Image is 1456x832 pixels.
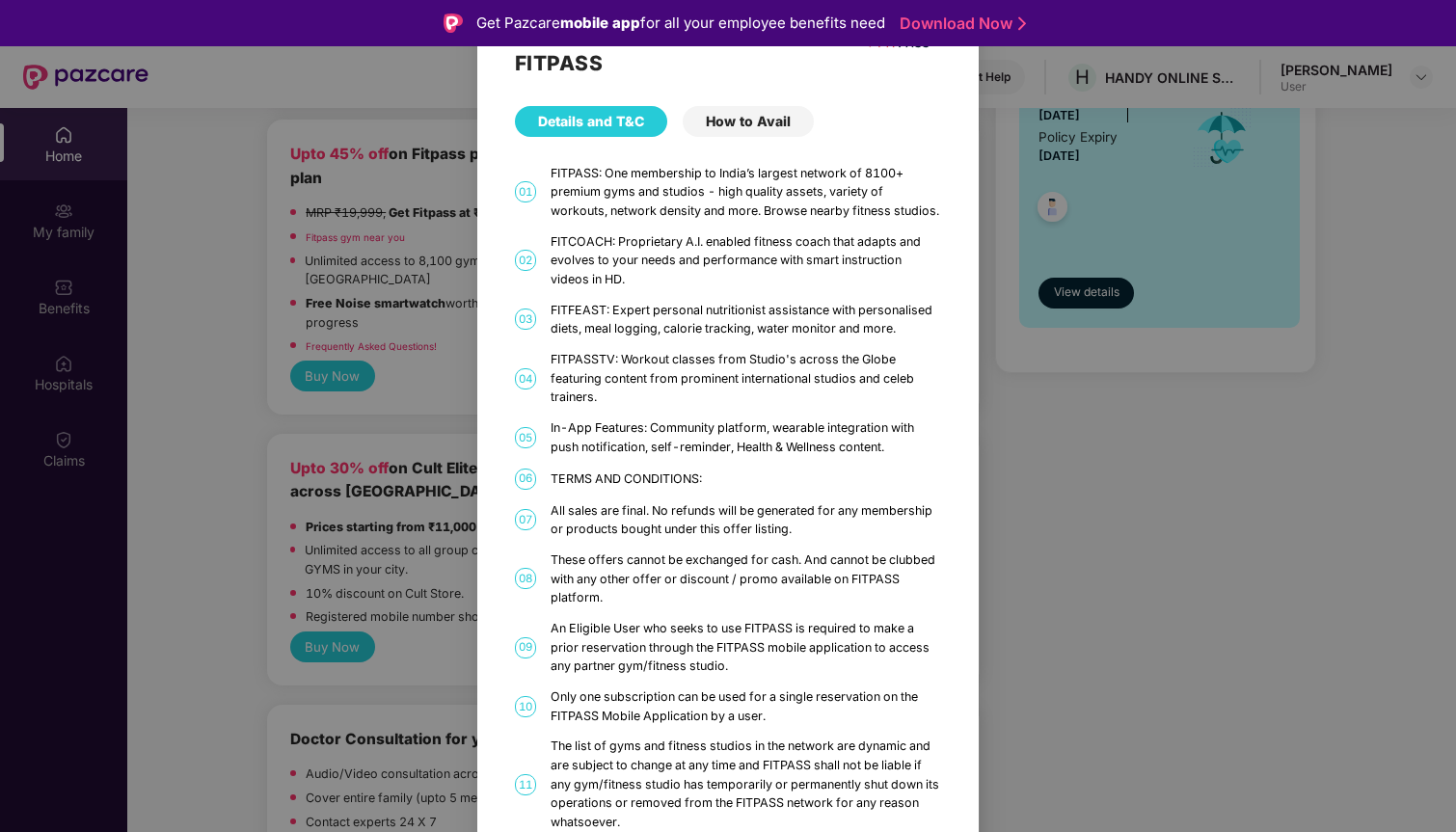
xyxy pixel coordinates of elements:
div: Details and T&C [515,106,667,137]
div: All sales are final. No refunds will be generated for any membership or products bought under thi... [551,501,942,539]
div: FITCOACH: Proprietary A.I. enabled fitness coach that adapts and evolves to your needs and perfor... [551,232,942,289]
img: Logo [444,13,463,33]
div: FITFEAST: Expert personal nutritionist assistance with personalised diets, meal logging, calorie ... [551,301,942,338]
span: 11 [515,774,536,795]
span: 05 [515,427,536,448]
span: 07 [515,509,536,530]
img: Stroke [1018,13,1026,34]
span: 08 [515,568,536,589]
a: Download Now [900,13,1020,34]
span: 10 [515,696,536,717]
span: 03 [515,309,536,330]
span: 06 [515,469,536,490]
div: These offers cannot be exchanged for cash. And cannot be clubbed with any other offer or discount... [551,550,942,607]
div: In-App Features: Community platform, wearable integration with push notification, self-reminder, ... [551,418,942,456]
span: 04 [515,368,536,389]
div: An Eligible User who seeks to use FITPASS is required to make a prior reservation through the FIT... [551,619,942,676]
h2: FITPASS [515,47,942,79]
div: How to Avail [683,106,814,137]
div: Only one subscription can be used for a single reservation on the FITPASS Mobile Application by a... [551,687,942,725]
div: FITPASSTV: Workout classes from Studio's across the Globe featuring content from prominent intern... [551,350,942,407]
span: 09 [515,637,536,658]
span: 02 [515,250,536,271]
div: Get Pazcare for all your employee benefits need [476,12,885,35]
span: 01 [515,181,536,202]
div: The list of gyms and fitness studios in the network are dynamic and are subject to change at any ... [551,737,942,831]
div: FITPASS: One membership to India’s largest network of 8100+ premium gyms and studios - high quali... [551,164,942,221]
div: TERMS AND CONDITIONS: [551,470,942,489]
strong: mobile app [560,13,640,32]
